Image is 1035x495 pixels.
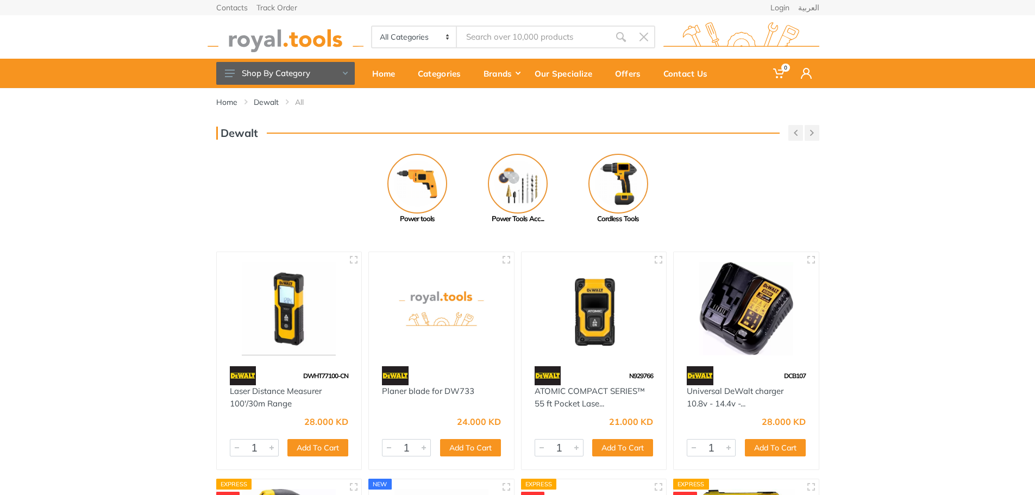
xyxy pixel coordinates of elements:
img: Royal Tools - Universal DeWalt charger 10.8v - 14.4v - 18v [683,262,809,356]
a: Power tools [367,154,467,224]
img: 45.webp [687,366,713,385]
span: N929766 [629,372,653,380]
button: Add To Cart [745,439,806,456]
img: 45.webp [382,366,409,385]
div: Categories [410,62,476,85]
a: Dewalt [254,97,279,108]
h3: Dewalt [216,127,258,140]
div: Contact Us [656,62,723,85]
img: 45.webp [230,366,256,385]
span: 0 [781,64,790,72]
div: 24.000 KD [457,417,501,426]
div: Home [365,62,410,85]
div: Express [216,479,252,490]
a: Home [365,59,410,88]
div: Power Tools Acc... [467,214,568,224]
a: Cordless Tools [568,154,668,224]
a: Our Specialize [527,59,607,88]
div: Express [521,479,557,490]
div: Express [673,479,709,490]
nav: breadcrumb [216,97,819,108]
input: Site search [457,26,609,48]
a: Track Order [256,4,297,11]
a: Contact Us [656,59,723,88]
button: Add To Cart [592,439,653,456]
span: DCB107 [784,372,806,380]
select: Category [372,27,457,47]
div: Power tools [367,214,467,224]
div: Offers [607,62,656,85]
img: royal.tools Logo [208,22,363,52]
span: DWHT77100-CN [303,372,348,380]
img: Royal - Cordless Tools [588,154,648,214]
a: Contacts [216,4,248,11]
a: Offers [607,59,656,88]
img: 45.webp [535,366,561,385]
img: Royal Tools - Laser Distance Measurer 100'/30m Range [227,262,352,356]
a: Laser Distance Measurer 100'/30m Range [230,386,322,409]
div: Our Specialize [527,62,607,85]
a: Universal DeWalt charger 10.8v - 14.4v -... [687,386,783,409]
button: Add To Cart [440,439,501,456]
a: Home [216,97,237,108]
img: Royal Tools - ATOMIC COMPACT SERIES™ 55 ft Pocket Laser Distance Measurer [531,262,657,356]
a: Power Tools Acc... [467,154,568,224]
a: Categories [410,59,476,88]
a: Planer blade for DW733 [382,386,474,396]
div: new [368,479,392,490]
a: Login [770,4,789,11]
img: royal.tools Logo [663,22,819,52]
a: ATOMIC COMPACT SERIES™ 55 ft Pocket Lase... [535,386,645,409]
img: Royal - Power tools [387,154,447,214]
div: 28.000 KD [304,417,348,426]
div: Brands [476,62,527,85]
a: العربية [798,4,819,11]
div: 21.000 KD [609,417,653,426]
a: 0 [766,59,793,88]
div: Cordless Tools [568,214,668,224]
div: 28.000 KD [762,417,806,426]
li: All [295,97,320,108]
img: Royal - Power Tools Accessories [488,154,548,214]
button: Shop By Category [216,62,355,85]
button: Add To Cart [287,439,348,456]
